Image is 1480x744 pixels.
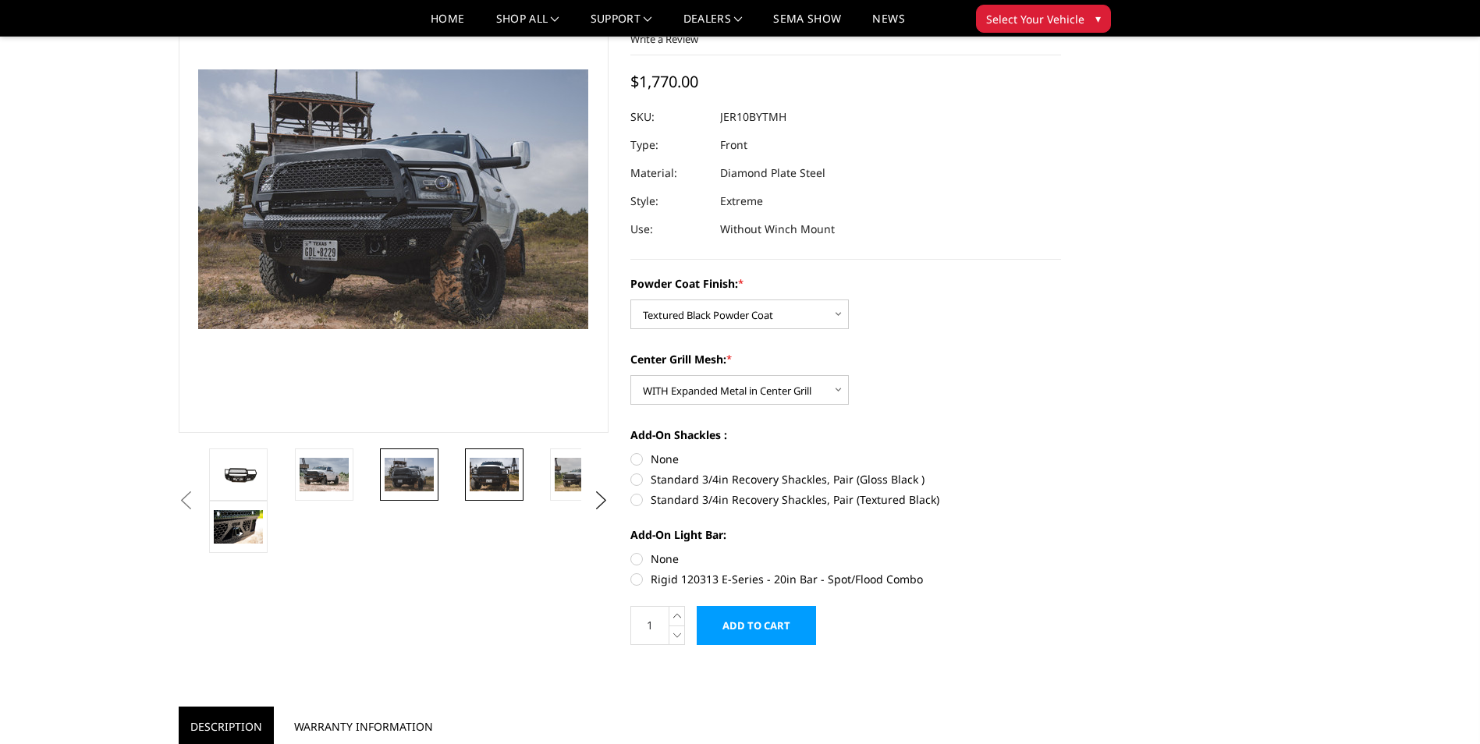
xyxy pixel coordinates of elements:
label: Standard 3/4in Recovery Shackles, Pair (Gloss Black ) [630,471,1061,487]
label: Add-On Light Bar: [630,526,1061,543]
dt: Material: [630,159,708,187]
button: Select Your Vehicle [976,5,1111,33]
iframe: Chat Widget [1402,669,1480,744]
dd: Diamond Plate Steel [720,159,825,187]
input: Add to Cart [697,606,816,645]
a: Support [591,13,652,36]
a: News [872,13,904,36]
label: Add-On Shackles : [630,427,1061,443]
span: $1,770.00 [630,71,698,92]
dd: Front [720,131,747,159]
dt: Use: [630,215,708,243]
a: Write a Review [630,32,698,46]
dt: SKU: [630,103,708,131]
img: 2010-2018 Ram 2500-3500 - FT Series - Extreme Front Bumper [214,510,263,543]
img: 2010-2018 Ram 2500-3500 - FT Series - Extreme Front Bumper [385,458,434,491]
dd: Without Winch Mount [720,215,835,243]
label: Center Grill Mesh: [630,351,1061,367]
img: 2010-2018 Ram 2500-3500 - FT Series - Extreme Front Bumper [214,463,263,485]
button: Next [589,489,612,512]
a: SEMA Show [773,13,841,36]
a: Home [431,13,464,36]
dt: Style: [630,187,708,215]
img: 2010-2018 Ram 2500-3500 - FT Series - Extreme Front Bumper [470,458,519,491]
a: shop all [496,13,559,36]
button: Previous [175,489,198,512]
label: Rigid 120313 E-Series - 20in Bar - Spot/Flood Combo [630,571,1061,587]
span: Select Your Vehicle [986,11,1084,27]
img: 2010-2018 Ram 2500-3500 - FT Series - Extreme Front Bumper [555,458,604,491]
label: Powder Coat Finish: [630,275,1061,292]
dt: Type: [630,131,708,159]
dd: Extreme [720,187,763,215]
a: Dealers [683,13,743,36]
label: Standard 3/4in Recovery Shackles, Pair (Textured Black) [630,491,1061,508]
img: 2010-2018 Ram 2500-3500 - FT Series - Extreme Front Bumper [300,458,349,491]
span: ▾ [1095,10,1101,27]
dd: JER10BYTMH [720,103,786,131]
label: None [630,551,1061,567]
label: None [630,451,1061,467]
